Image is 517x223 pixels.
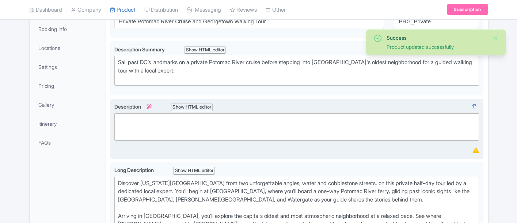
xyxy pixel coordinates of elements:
a: Settings [31,59,104,75]
button: Close [493,34,498,43]
span: Description [114,103,153,110]
a: Booking Info [31,21,104,37]
div: Sail past DC’s landmarks on a private Potomac River cruise before stepping into [GEOGRAPHIC_DATA]... [118,58,476,83]
a: Gallery [31,97,104,113]
div: Success [387,34,487,42]
div: Product updated successfully [387,43,487,51]
div: Show HTML editor [171,103,213,111]
span: Long Description [114,167,155,173]
div: Show HTML editor [173,167,215,175]
a: Pricing [31,78,104,94]
div: Show HTML editor [184,46,226,54]
a: Itinerary [31,116,104,132]
a: Subscription [447,4,488,15]
a: FAQs [31,134,104,151]
a: Locations [31,40,104,56]
span: Description Summary [114,46,166,52]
